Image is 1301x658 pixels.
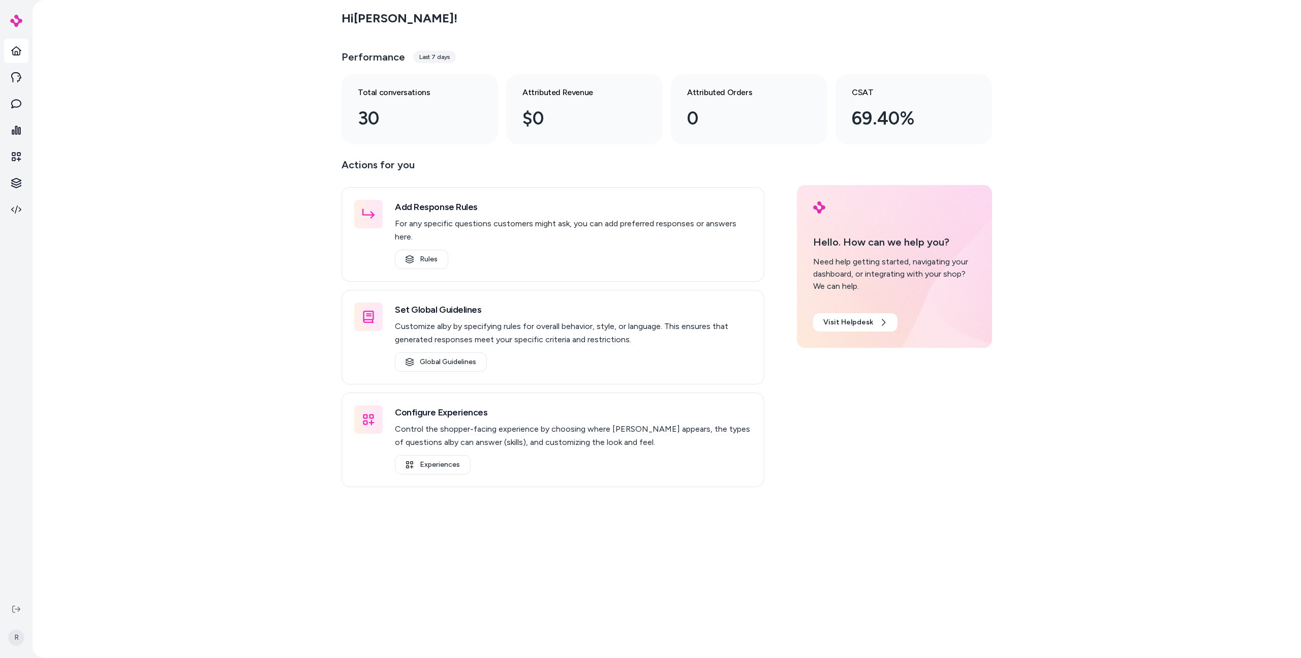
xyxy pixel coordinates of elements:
[522,86,630,99] h3: Attributed Revenue
[395,320,752,346] p: Customize alby by specifying rules for overall behavior, style, or language. This ensures that ge...
[687,105,795,132] div: 0
[395,303,752,317] h3: Set Global Guidelines
[813,256,976,292] div: Need help getting started, navigating your dashboard, or integrating with your shop? We can help.
[358,105,466,132] div: 30
[395,405,752,420] h3: Configure Experiences
[342,157,764,181] p: Actions for you
[813,234,976,250] p: Hello. How can we help you?
[687,86,795,99] h3: Attributed Orders
[835,74,992,144] a: CSAT 69.40%
[8,630,24,646] span: R
[813,201,825,214] img: alby Logo
[813,313,897,332] a: Visit Helpdesk
[413,51,456,63] div: Last 7 days
[395,250,448,269] a: Rules
[6,621,26,654] button: R
[852,86,959,99] h3: CSAT
[852,105,959,132] div: 69.40%
[671,74,827,144] a: Attributed Orders 0
[522,105,630,132] div: $0
[342,74,498,144] a: Total conversations 30
[342,11,457,26] h2: Hi [PERSON_NAME] !
[395,455,471,474] a: Experiences
[395,352,487,372] a: Global Guidelines
[506,74,663,144] a: Attributed Revenue $0
[395,217,752,244] p: For any specific questions customers might ask, you can add preferred responses or answers here.
[342,50,405,64] h3: Performance
[395,423,752,449] p: Control the shopper-facing experience by choosing where [PERSON_NAME] appears, the types of quest...
[395,200,752,214] h3: Add Response Rules
[10,15,22,27] img: alby Logo
[358,86,466,99] h3: Total conversations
